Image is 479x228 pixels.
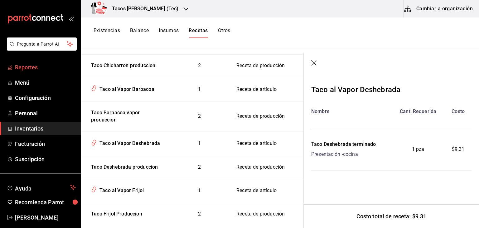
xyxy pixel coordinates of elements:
span: Personal [15,109,76,117]
span: $9.31 [452,146,465,153]
span: Menú [15,78,76,87]
button: Recetas [189,27,208,38]
div: Taco Barbacoa vapor produccion [89,107,162,124]
div: Cant. Requerida [391,108,445,115]
span: 2 [198,164,201,170]
div: Taco al Vapor Frijol [97,185,144,194]
span: Inventarios [15,124,76,133]
div: Taco al Vapor Deshebrada [311,84,400,95]
button: Balance [130,27,149,38]
button: Insumos [159,27,179,38]
td: Receta de producción [229,203,303,226]
td: Receta de artículo [229,178,303,203]
button: Existencias [94,27,120,38]
span: Recomienda Parrot [15,198,76,206]
button: open_drawer_menu [69,16,74,21]
div: Costo total de receta: $9.31 [304,204,479,228]
div: Taco Chicharron produccion [89,60,155,69]
td: Receta de producción [229,55,303,77]
span: Facturación [15,140,76,148]
div: Taco Deshebrada terminado [311,141,376,148]
span: Suscripción [15,155,76,163]
div: Taco al Vapor Barbacoa [97,83,154,93]
td: Receta de producción [229,156,303,178]
div: Nombre [311,108,391,115]
span: Configuración [15,94,76,102]
button: Pregunta a Parrot AI [7,37,77,51]
span: 2 [198,62,201,68]
div: navigation tabs [94,27,230,38]
span: Ayuda [15,184,68,191]
div: Taco Frijol Produccion [89,208,142,218]
span: Reportes [15,63,76,72]
button: Otros [218,27,230,38]
span: 2 [198,211,201,217]
div: Taco Deshebrada produccion [89,161,158,171]
div: Costo [445,108,472,115]
td: Receta de artículo [229,77,303,102]
span: 1 [198,187,201,193]
td: Receta de artículo [229,131,303,156]
td: Receta de producción [229,102,303,131]
span: 1 [198,86,201,92]
span: [PERSON_NAME] [15,213,76,222]
div: Taco al Vapor Deshebrada [97,137,160,147]
span: 2 [198,113,201,119]
div: Presentación - cocina [311,151,376,158]
span: 1 pza [412,146,424,153]
a: Pregunta a Parrot AI [4,45,77,52]
span: Pregunta a Parrot AI [17,41,67,47]
h3: Tacos [PERSON_NAME] (Tec) [107,5,178,12]
span: 1 [198,140,201,146]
